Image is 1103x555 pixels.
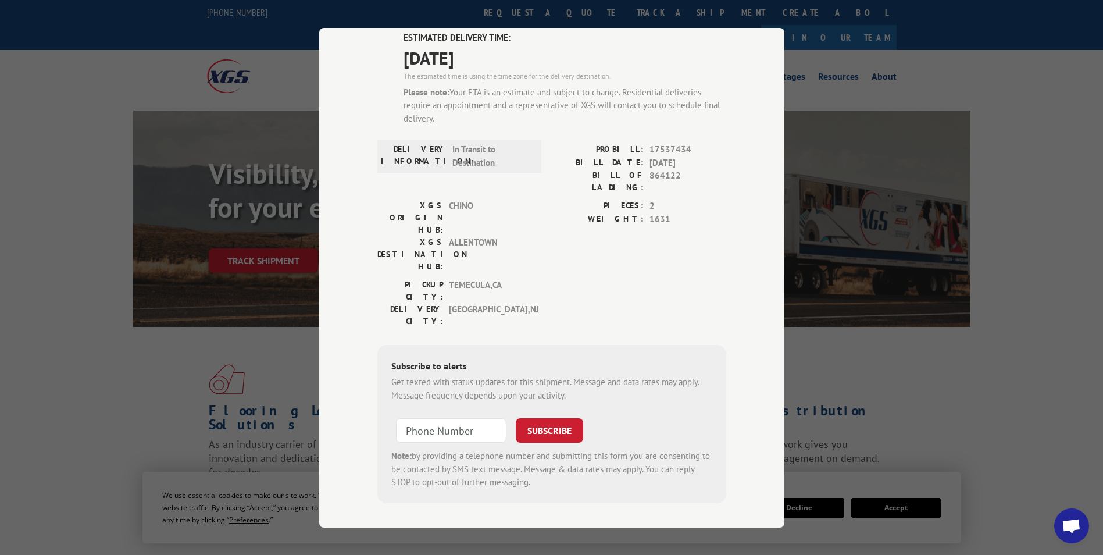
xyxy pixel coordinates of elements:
[404,31,726,45] label: ESTIMATED DELIVERY TIME:
[649,156,726,169] span: [DATE]
[649,169,726,194] span: 864122
[404,86,726,125] div: Your ETA is an estimate and subject to change. Residential deliveries require an appointment and ...
[404,44,726,70] span: [DATE]
[552,143,644,156] label: PROBILL:
[377,279,443,303] label: PICKUP CITY:
[649,143,726,156] span: 17537434
[649,212,726,226] span: 1631
[449,200,527,236] span: CHINO
[449,303,527,328] span: [GEOGRAPHIC_DATA] , NJ
[391,450,712,489] div: by providing a telephone number and submitting this form you are consenting to be contacted by SM...
[377,236,443,273] label: XGS DESTINATION HUB:
[396,418,506,443] input: Phone Number
[391,359,712,376] div: Subscribe to alerts
[404,70,726,81] div: The estimated time is using the time zone for the delivery destination.
[516,418,583,443] button: SUBSCRIBE
[377,303,443,328] label: DELIVERY CITY:
[552,212,644,226] label: WEIGHT:
[449,279,527,303] span: TEMECULA , CA
[1054,508,1089,543] a: Open chat
[649,200,726,213] span: 2
[391,450,412,461] strong: Note:
[552,169,644,194] label: BILL OF LADING:
[381,143,447,169] label: DELIVERY INFORMATION:
[391,376,712,402] div: Get texted with status updates for this shipment. Message and data rates may apply. Message frequ...
[552,200,644,213] label: PIECES:
[377,200,443,236] label: XGS ORIGIN HUB:
[404,86,449,97] strong: Please note:
[449,236,527,273] span: ALLENTOWN
[552,156,644,169] label: BILL DATE:
[452,143,531,169] span: In Transit to Destination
